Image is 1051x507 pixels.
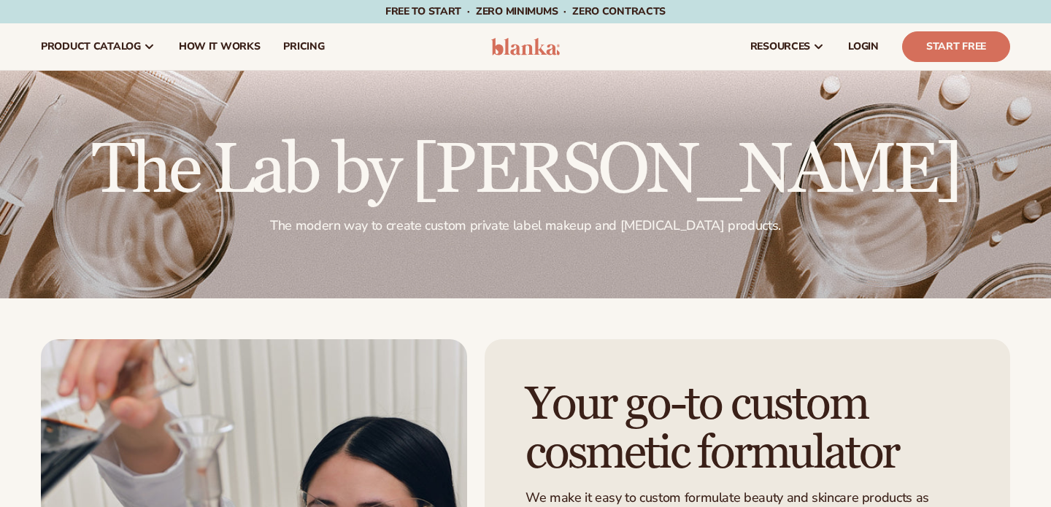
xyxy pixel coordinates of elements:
[41,136,1010,206] h2: The Lab by [PERSON_NAME]
[750,41,810,53] span: resources
[525,380,969,478] h1: Your go-to custom cosmetic formulator
[41,217,1010,234] p: The modern way to create custom private label makeup and [MEDICAL_DATA] products.
[29,23,167,70] a: product catalog
[848,41,879,53] span: LOGIN
[385,4,666,18] span: Free to start · ZERO minimums · ZERO contracts
[179,41,261,53] span: How It Works
[836,23,890,70] a: LOGIN
[272,23,336,70] a: pricing
[491,38,561,55] img: logo
[739,23,836,70] a: resources
[167,23,272,70] a: How It Works
[41,41,141,53] span: product catalog
[902,31,1010,62] a: Start Free
[283,41,324,53] span: pricing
